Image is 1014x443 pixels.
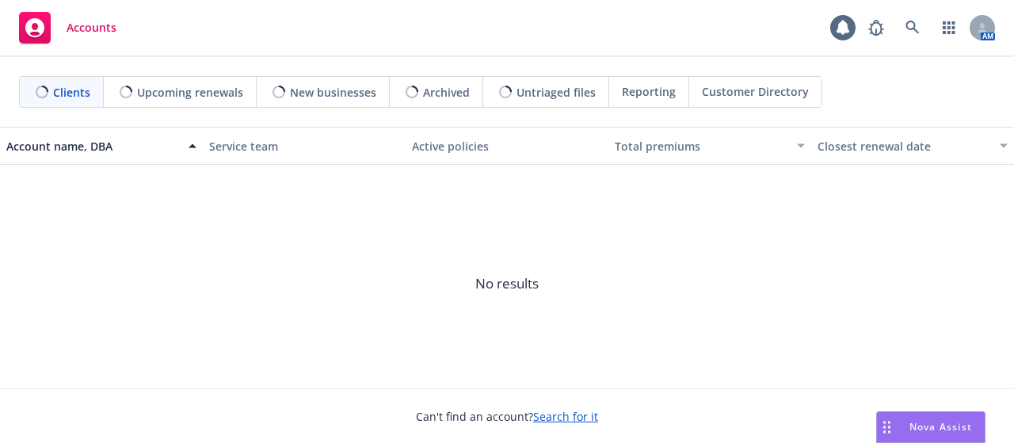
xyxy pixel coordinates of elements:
div: Account name, DBA [6,138,179,155]
button: Closest renewal date [811,127,1014,165]
div: Total premiums [615,138,787,155]
span: Can't find an account? [416,408,598,425]
button: Active policies [406,127,608,165]
a: Switch app [933,12,965,44]
span: Customer Directory [702,83,809,100]
a: Accounts [13,6,123,50]
span: New businesses [290,84,376,101]
span: Accounts [67,21,116,34]
a: Search [897,12,928,44]
div: Service team [209,138,399,155]
a: Search for it [533,409,598,424]
span: Untriaged files [517,84,596,101]
div: Active policies [412,138,602,155]
button: Nova Assist [876,411,985,443]
span: Clients [53,84,90,101]
span: Upcoming renewals [137,84,243,101]
span: Archived [423,84,470,101]
button: Total premiums [608,127,811,165]
div: Closest renewal date [818,138,990,155]
div: Drag to move [877,412,897,442]
a: Report a Bug [860,12,892,44]
span: Nova Assist [909,420,972,433]
span: Reporting [622,83,676,100]
button: Service team [203,127,406,165]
